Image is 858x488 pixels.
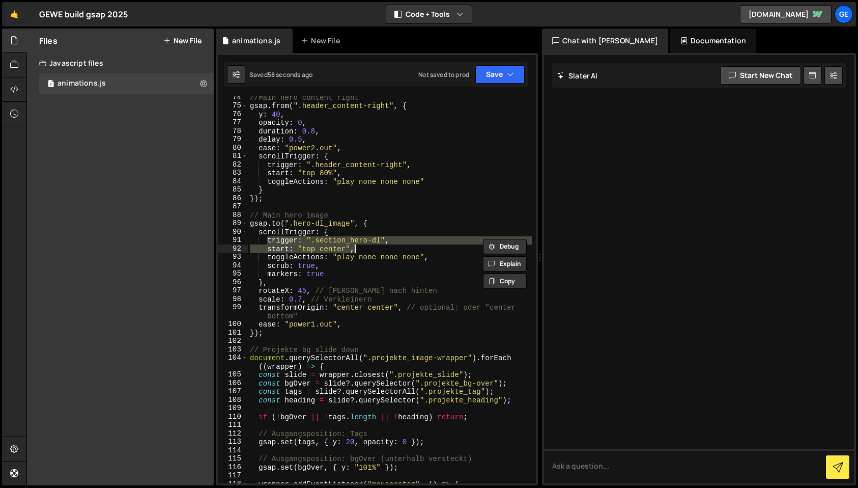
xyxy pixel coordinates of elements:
[740,5,832,23] a: [DOMAIN_NAME]
[218,438,248,446] div: 113
[218,169,248,177] div: 83
[720,66,801,85] button: Start new chat
[218,211,248,220] div: 88
[418,70,469,79] div: Not saved to prod
[301,36,344,46] div: New File
[218,429,248,438] div: 112
[483,256,527,272] button: Explain
[41,59,49,67] img: tab_domain_overview_orange.svg
[268,70,312,79] div: 58 seconds ago
[232,36,280,46] div: animations.js
[218,127,248,135] div: 78
[16,16,24,24] img: logo_orange.svg
[218,286,248,295] div: 97
[218,320,248,329] div: 100
[542,29,668,53] div: Chat with [PERSON_NAME]
[218,110,248,119] div: 76
[218,152,248,160] div: 81
[58,79,106,88] div: animations.js
[39,73,214,94] div: 16828/45989.js
[218,387,248,396] div: 107
[670,29,756,53] div: Documentation
[557,71,598,80] h2: Slater AI
[483,239,527,254] button: Debug
[218,454,248,463] div: 115
[218,354,248,370] div: 104
[218,228,248,236] div: 90
[218,370,248,379] div: 105
[218,404,248,413] div: 109
[28,16,50,24] div: v 4.0.25
[249,70,312,79] div: Saved
[163,37,202,45] button: New File
[26,26,168,35] div: Domain: [PERSON_NAME][DOMAIN_NAME]
[27,53,214,73] div: Javascript files
[99,59,107,67] img: tab_keywords_by_traffic_grey.svg
[2,2,27,26] a: 🤙
[218,253,248,261] div: 93
[218,101,248,110] div: 75
[110,60,176,67] div: Keywords nach Traffic
[386,5,472,23] button: Code + Tools
[218,278,248,287] div: 96
[218,413,248,421] div: 110
[218,144,248,152] div: 80
[475,65,525,84] button: Save
[218,93,248,102] div: 74
[483,274,527,289] button: Copy
[218,261,248,270] div: 94
[218,160,248,169] div: 82
[218,245,248,253] div: 92
[39,8,128,20] div: GEWE build gsap 2025
[218,421,248,429] div: 111
[218,396,248,404] div: 108
[218,118,248,127] div: 77
[48,80,54,89] span: 1
[218,446,248,455] div: 114
[218,303,248,320] div: 99
[218,379,248,388] div: 106
[218,329,248,337] div: 101
[218,135,248,144] div: 79
[218,194,248,203] div: 86
[218,219,248,228] div: 89
[218,337,248,345] div: 102
[52,60,75,67] div: Domain
[218,345,248,354] div: 103
[218,177,248,186] div: 84
[218,202,248,211] div: 87
[218,463,248,472] div: 116
[16,26,24,35] img: website_grey.svg
[218,471,248,480] div: 117
[39,35,58,46] h2: Files
[218,236,248,245] div: 91
[218,185,248,194] div: 85
[218,295,248,304] div: 98
[835,5,853,23] a: GE
[218,269,248,278] div: 95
